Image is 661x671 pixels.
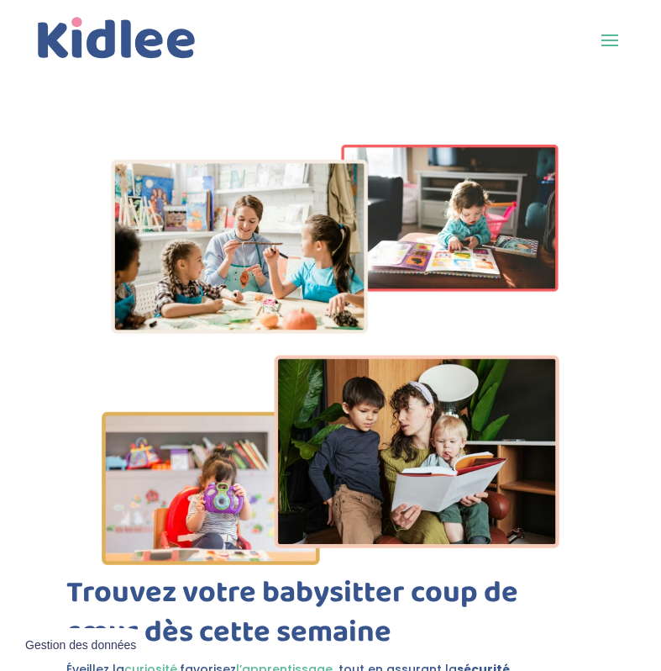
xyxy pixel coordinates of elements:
[102,552,560,569] picture: Imgs-2
[66,573,595,661] h1: Trouvez votre babysitter coup de cœur dès cette semaine
[15,628,146,663] button: Gestion des données
[25,638,136,653] span: Gestion des données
